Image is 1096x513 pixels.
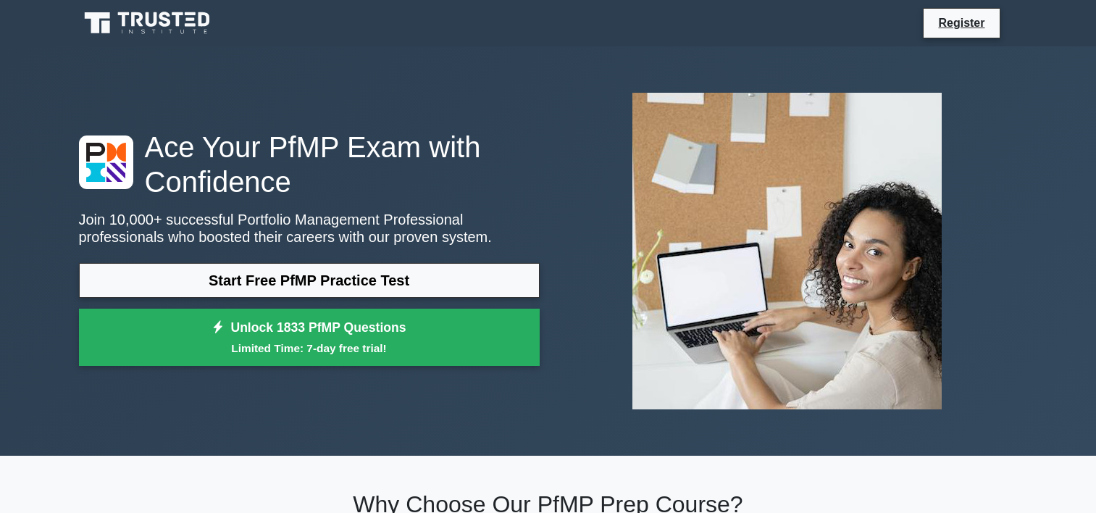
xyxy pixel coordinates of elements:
small: Limited Time: 7-day free trial! [97,340,522,356]
a: Register [929,14,993,32]
p: Join 10,000+ successful Portfolio Management Professional professionals who boosted their careers... [79,211,540,246]
a: Unlock 1833 PfMP QuestionsLimited Time: 7-day free trial! [79,309,540,367]
a: Start Free PfMP Practice Test [79,263,540,298]
h1: Ace Your PfMP Exam with Confidence [79,130,540,199]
